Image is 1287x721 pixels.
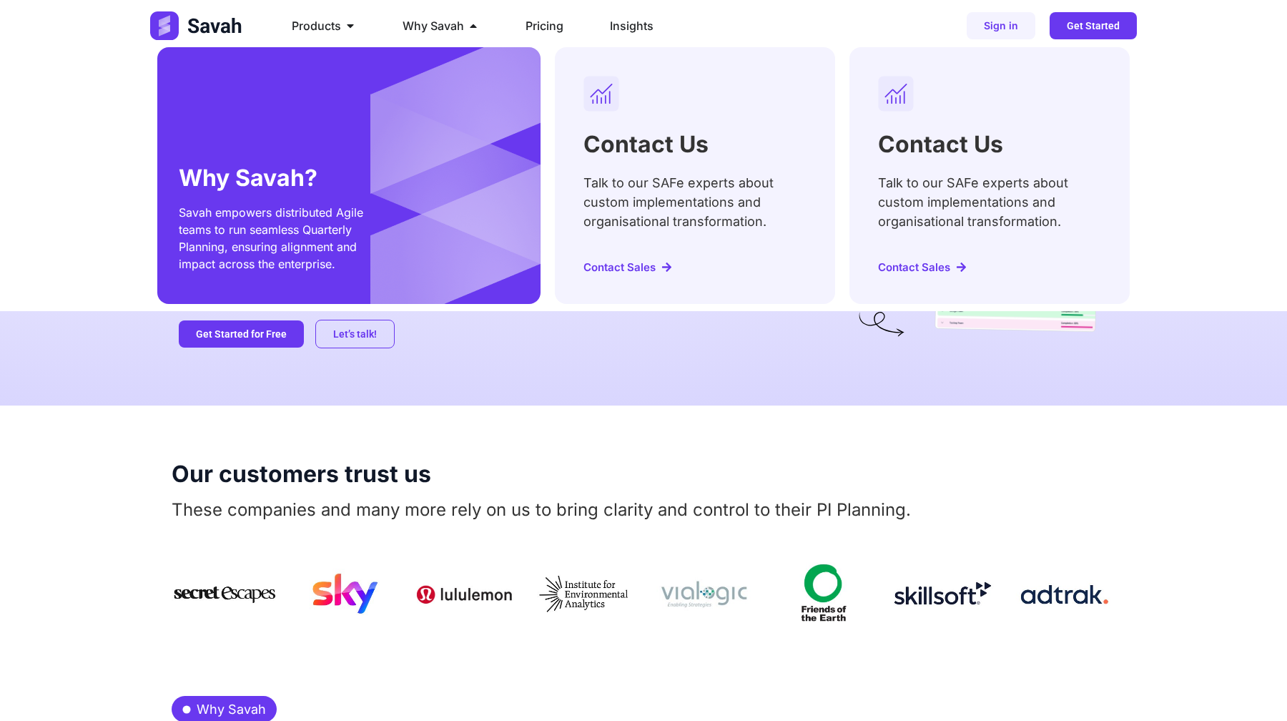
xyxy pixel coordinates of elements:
[280,11,782,40] div: Menu Toggle
[172,497,1115,523] p: These companies and many more rely on us to bring clarity and control to their PI Planning.
[526,17,563,34] a: Pricing
[179,205,363,271] span: Savah empowers distributed Agile teams to run seamless Quarterly Planning, ensuring alignment and...
[280,11,782,40] nav: Menu
[172,463,1115,486] h2: Our customers trust us
[403,17,464,34] span: Why Savah
[878,262,967,273] a: Contact Sales
[196,329,287,339] span: Get Started for Free
[583,133,709,156] h2: Contact Us
[967,12,1035,39] a: Sign in
[878,262,950,273] span: Contact Sales
[179,167,365,190] h2: Why Savah?
[583,173,807,231] p: Talk to our SAFe experts about custom implementations and organisational transformation.
[984,21,1018,31] span: Sign in
[292,17,341,34] span: Products
[315,320,395,348] a: Let’s talk!
[333,329,377,339] span: Let’s talk!
[583,262,656,273] span: Contact Sales
[878,173,1101,231] p: Talk to our SAFe experts about custom implementations and organisational transformation.
[610,17,654,34] a: Insights
[179,320,304,348] a: Get Started for Free
[583,262,672,273] a: Contact Sales
[193,700,266,719] span: Why Savah
[1067,21,1120,31] span: Get Started
[878,133,1003,156] h2: Contact Us
[1050,12,1137,39] a: Get Started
